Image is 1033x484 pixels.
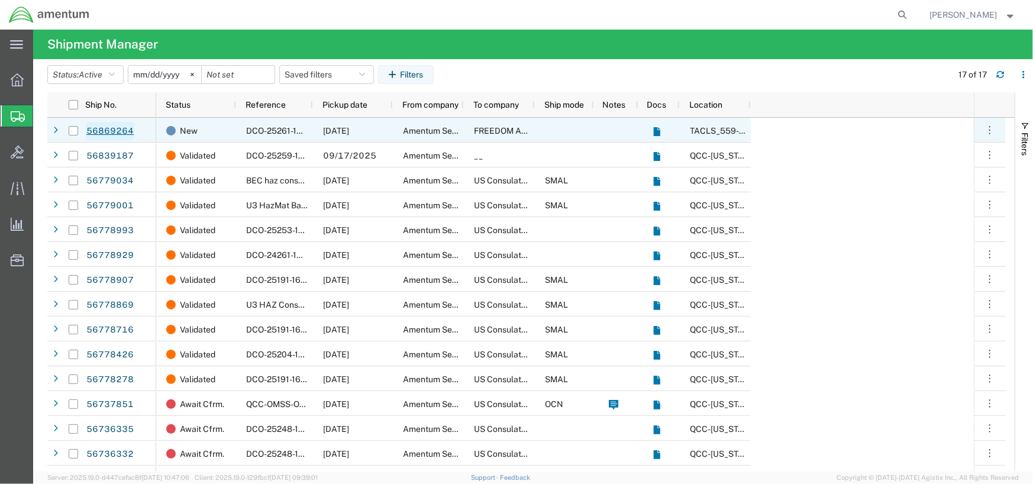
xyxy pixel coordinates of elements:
[473,100,519,109] span: To company
[246,126,323,135] span: DCO-25261-168396
[647,100,667,109] span: Docs
[180,118,198,143] span: New
[86,370,134,389] a: 56778278
[403,250,492,260] span: Amentum Services, Inc.
[180,168,215,193] span: Validated
[323,300,349,309] span: 09/10/2025
[690,250,756,260] span: QCC-Texas
[500,474,530,481] a: Feedback
[958,69,987,81] div: 17 of 17
[690,126,872,135] span: TACLS_559-Springfield, Illinois
[86,122,134,141] a: 56869264
[545,300,568,309] span: SMAL
[403,325,492,334] span: Amentum Services, Inc.
[323,350,349,359] span: 09/10/2025
[86,420,134,439] a: 56736335
[474,399,558,409] span: US Consulate General
[323,424,349,434] span: 09/05/2025
[403,449,492,459] span: Amentum Services, Inc.
[47,30,158,59] h4: Shipment Manager
[690,275,756,285] span: QCC-Texas
[402,100,459,109] span: From company
[322,100,367,109] span: Pickup date
[246,100,286,109] span: Reference
[690,201,756,210] span: QCC-Texas
[690,325,756,334] span: QCC-Texas
[86,172,134,191] a: 56779034
[545,350,568,359] span: SMAL
[403,151,492,160] span: Amentum Services, Inc.
[545,201,568,210] span: SMAL
[545,325,568,334] span: SMAL
[1020,133,1029,156] span: Filters
[403,225,492,235] span: Amentum Services, Inc.
[690,399,756,409] span: QCC-Texas
[545,399,563,409] span: OCN
[690,151,756,160] span: QCC-Texas
[180,317,215,342] span: Validated
[246,449,324,459] span: DCO-25248-167840
[403,350,492,359] span: Amentum Services, Inc.
[86,296,134,315] a: 56778869
[195,474,318,481] span: Client: 2025.19.0-129fbcf
[545,375,568,384] span: SMAL
[323,176,349,185] span: 09/10/2025
[86,445,134,464] a: 56736332
[86,321,134,340] a: 56778716
[690,449,756,459] span: QCC-Texas
[180,267,215,292] span: Validated
[86,221,134,240] a: 56778993
[378,65,434,84] button: Filters
[180,342,215,367] span: Validated
[403,275,492,285] span: Amentum Services, Inc.
[86,271,134,290] a: 56778907
[246,375,321,384] span: DCO-25191-165263
[246,424,324,434] span: DCO-25248-167839
[690,225,756,235] span: QCC-Texas
[544,100,584,109] span: Ship mode
[474,250,558,260] span: US Consulate General
[180,243,215,267] span: Validated
[474,325,558,334] span: US Consulate General
[180,392,224,417] span: Await Cfrm.
[474,126,596,135] span: FREEDOM AIR INDUSTRIES INC
[474,449,558,459] span: US Consulate General
[474,225,558,235] span: US Consulate General
[474,275,558,285] span: US Consulate General
[86,395,134,414] a: 56737851
[403,126,492,135] span: Amentum Services, Inc.
[474,151,483,160] span: __
[930,8,998,21] span: Antil Smith
[323,449,349,459] span: 09/05/2025
[47,474,189,481] span: Server: 2025.19.0-d447cefac8f
[86,346,134,364] a: 56778426
[180,441,224,466] span: Await Cfrm.
[323,275,349,285] span: 09/10/2025
[690,176,756,185] span: QCC-Texas
[403,375,492,384] span: Amentum Services, Inc.
[79,70,102,79] span: Active
[323,201,349,210] span: 09/10/2025
[403,300,492,309] span: Amentum Services, Inc.
[474,350,558,359] span: US Consulate General
[474,424,558,434] span: US Consulate General
[246,225,323,235] span: DCO-25253-168014
[86,196,134,215] a: 56779001
[246,325,321,334] span: DCO-25191-165265
[180,367,215,392] span: Validated
[246,176,329,185] span: BEC haz console 9/10
[323,399,349,409] span: 09/09/2025
[246,201,334,210] span: U3 HazMat Batch - 9/12
[689,100,722,109] span: Location
[166,100,191,109] span: Status
[246,151,324,160] span: DCO-25259-168259
[85,100,117,109] span: Ship No.
[837,473,1019,483] span: Copyright © [DATE]-[DATE] Agistix Inc., All Rights Reserved
[929,8,1017,22] button: [PERSON_NAME]
[8,6,90,24] img: logo
[86,147,134,166] a: 56839187
[246,300,341,309] span: U3 HAZ Console Batch 4
[323,250,349,260] span: 09/10/2025
[279,65,374,84] button: Saved filters
[474,300,558,309] span: US Consulate General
